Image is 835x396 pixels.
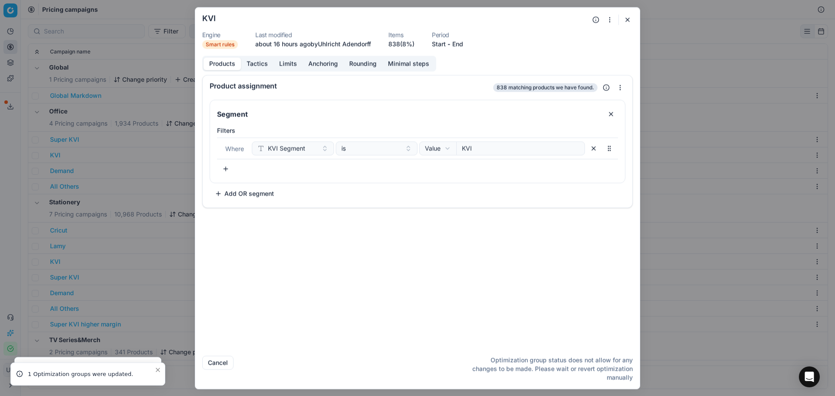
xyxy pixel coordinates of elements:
span: KVI Segment [268,144,305,153]
button: Cancel [202,356,234,369]
span: is [341,144,346,153]
button: Limits [274,57,303,70]
button: Tactics [241,57,274,70]
h2: KVI [202,14,216,22]
p: Optimization group status does not allow for any changes to be made. Please wait or revert optimi... [466,356,633,382]
dt: Last modified [255,32,371,38]
button: Anchoring [303,57,344,70]
span: Where [225,145,244,152]
button: Minimal steps [382,57,435,70]
label: Filters [217,126,618,135]
input: Segment [215,107,601,121]
button: Add OR segment [210,186,279,200]
dt: Items [388,32,414,38]
input: Enter a value [462,144,579,153]
span: about 16 hours ago by Uhlricht Adendorff [255,40,371,47]
span: 838 matching products we have found. [493,83,598,92]
button: End [452,40,463,48]
span: - [448,40,451,48]
div: Product assignment [210,82,491,89]
button: Rounding [344,57,382,70]
a: 838(8%) [388,40,414,48]
dt: Period [432,32,463,38]
button: Start [432,40,446,48]
span: Smart rules [202,40,238,49]
dt: Engine [202,32,238,38]
button: Products [204,57,241,70]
